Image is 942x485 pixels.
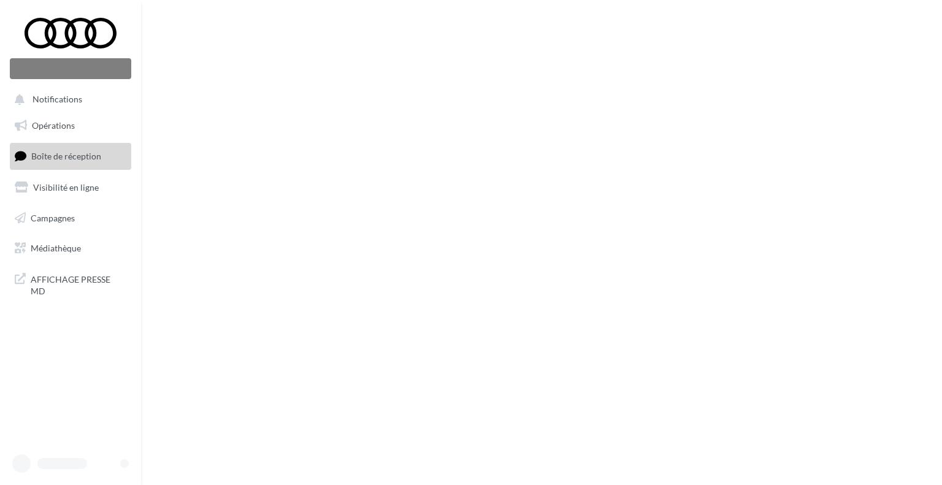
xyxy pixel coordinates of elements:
[31,212,75,223] span: Campagnes
[31,271,126,297] span: AFFICHAGE PRESSE MD
[31,243,81,253] span: Médiathèque
[33,182,99,193] span: Visibilité en ligne
[7,266,134,302] a: AFFICHAGE PRESSE MD
[10,58,131,79] div: Nouvelle campagne
[7,205,134,231] a: Campagnes
[32,120,75,131] span: Opérations
[7,113,134,139] a: Opérations
[33,94,82,105] span: Notifications
[7,175,134,200] a: Visibilité en ligne
[31,151,101,161] span: Boîte de réception
[7,235,134,261] a: Médiathèque
[7,143,134,169] a: Boîte de réception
